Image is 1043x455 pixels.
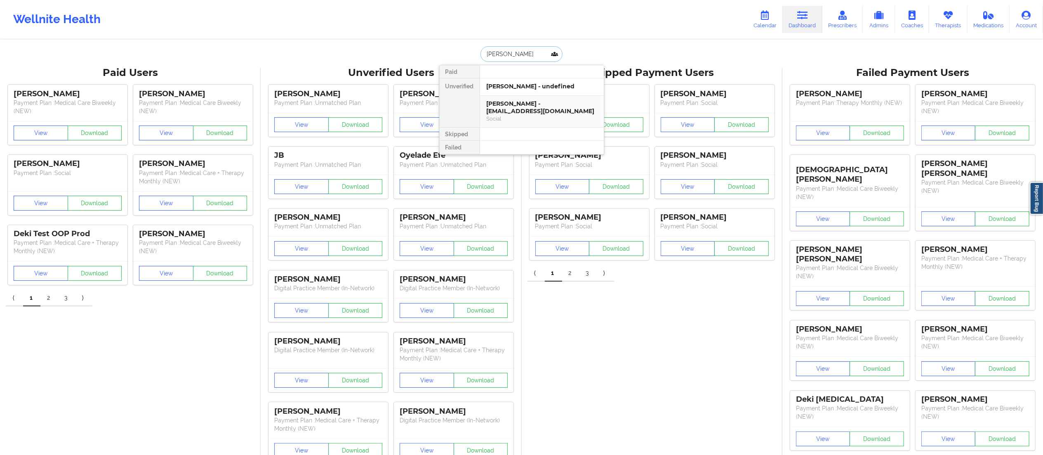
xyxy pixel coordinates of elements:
[921,404,1029,421] p: Payment Plan : Medical Care Biweekly (NEW)
[14,169,122,177] p: Payment Plan : Social
[796,99,904,107] p: Payment Plan : Therapy Monthly (NEW)
[527,66,777,79] div: Skipped Payment Users
[796,89,904,99] div: [PERSON_NAME]
[796,211,850,226] button: View
[14,229,122,239] div: Deki Test OOP Prod
[535,151,643,160] div: [PERSON_NAME]
[139,159,247,168] div: [PERSON_NAME]
[193,126,247,140] button: Download
[850,291,904,306] button: Download
[589,179,643,194] button: Download
[400,407,508,416] div: [PERSON_NAME]
[274,275,382,284] div: [PERSON_NAME]
[487,115,597,122] div: Social
[139,169,247,185] p: Payment Plan : Medical Care + Therapy Monthly (NEW)
[400,241,454,256] button: View
[661,161,769,169] p: Payment Plan : Social
[68,196,122,211] button: Download
[400,373,454,388] button: View
[440,128,480,141] div: Skipped
[14,99,122,115] p: Payment Plan : Medical Care Biweekly (NEW)
[139,126,193,140] button: View
[661,89,769,99] div: [PERSON_NAME]
[796,431,850,446] button: View
[968,6,1010,33] a: Medications
[535,213,643,222] div: [PERSON_NAME]
[796,361,850,376] button: View
[6,66,255,79] div: Paid Users
[14,159,122,168] div: [PERSON_NAME]
[527,265,545,282] a: Previous item
[661,151,769,160] div: [PERSON_NAME]
[454,179,508,194] button: Download
[796,404,904,421] p: Payment Plan : Medical Care Biweekly (NEW)
[747,6,783,33] a: Calendar
[139,229,247,239] div: [PERSON_NAME]
[454,373,508,388] button: Download
[68,126,122,140] button: Download
[274,416,382,433] p: Payment Plan : Medical Care + Therapy Monthly (NEW)
[535,222,643,230] p: Payment Plan : Social
[400,284,508,292] p: Digital Practice Member (In-Network)
[535,241,590,256] button: View
[274,117,329,132] button: View
[274,373,329,388] button: View
[661,117,715,132] button: View
[921,99,1029,115] p: Payment Plan : Medical Care Biweekly (NEW)
[23,290,40,306] a: 1
[850,431,904,446] button: Download
[328,117,383,132] button: Download
[274,241,329,256] button: View
[661,99,769,107] p: Payment Plan : Social
[400,222,508,230] p: Payment Plan : Unmatched Plan
[14,126,68,140] button: View
[796,334,904,351] p: Payment Plan : Medical Care Biweekly (NEW)
[975,211,1029,226] button: Download
[788,66,1037,79] div: Failed Payment Users
[535,161,643,169] p: Payment Plan : Social
[796,185,904,201] p: Payment Plan : Medical Care Biweekly (NEW)
[139,239,247,255] p: Payment Plan : Medical Care Biweekly (NEW)
[921,325,1029,334] div: [PERSON_NAME]
[921,245,1029,254] div: [PERSON_NAME]
[929,6,968,33] a: Therapists
[661,213,769,222] div: [PERSON_NAME]
[68,266,122,281] button: Download
[850,126,904,140] button: Download
[796,264,904,280] p: Payment Plan : Medical Care Biweekly (NEW)
[796,245,904,264] div: [PERSON_NAME] [PERSON_NAME]
[579,265,597,282] a: 3
[921,89,1029,99] div: [PERSON_NAME]
[589,117,643,132] button: Download
[796,126,850,140] button: View
[328,373,383,388] button: Download
[921,431,976,446] button: View
[661,222,769,230] p: Payment Plan : Social
[796,291,850,306] button: View
[714,179,769,194] button: Download
[14,89,122,99] div: [PERSON_NAME]
[400,416,508,424] p: Digital Practice Member (In-Network)
[274,222,382,230] p: Payment Plan : Unmatched Plan
[328,179,383,194] button: Download
[562,265,579,282] a: 2
[193,266,247,281] button: Download
[975,431,1029,446] button: Download
[400,179,454,194] button: View
[850,361,904,376] button: Download
[921,211,976,226] button: View
[274,179,329,194] button: View
[454,241,508,256] button: Download
[975,291,1029,306] button: Download
[400,99,508,107] p: Payment Plan : Unmatched Plan
[597,265,614,282] a: Next item
[14,239,122,255] p: Payment Plan : Medical Care + Therapy Monthly (NEW)
[661,179,715,194] button: View
[6,290,23,306] a: Previous item
[454,303,508,318] button: Download
[400,213,508,222] div: [PERSON_NAME]
[400,117,454,132] button: View
[400,275,508,284] div: [PERSON_NAME]
[921,159,1029,178] div: [PERSON_NAME] [PERSON_NAME]
[274,151,382,160] div: JB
